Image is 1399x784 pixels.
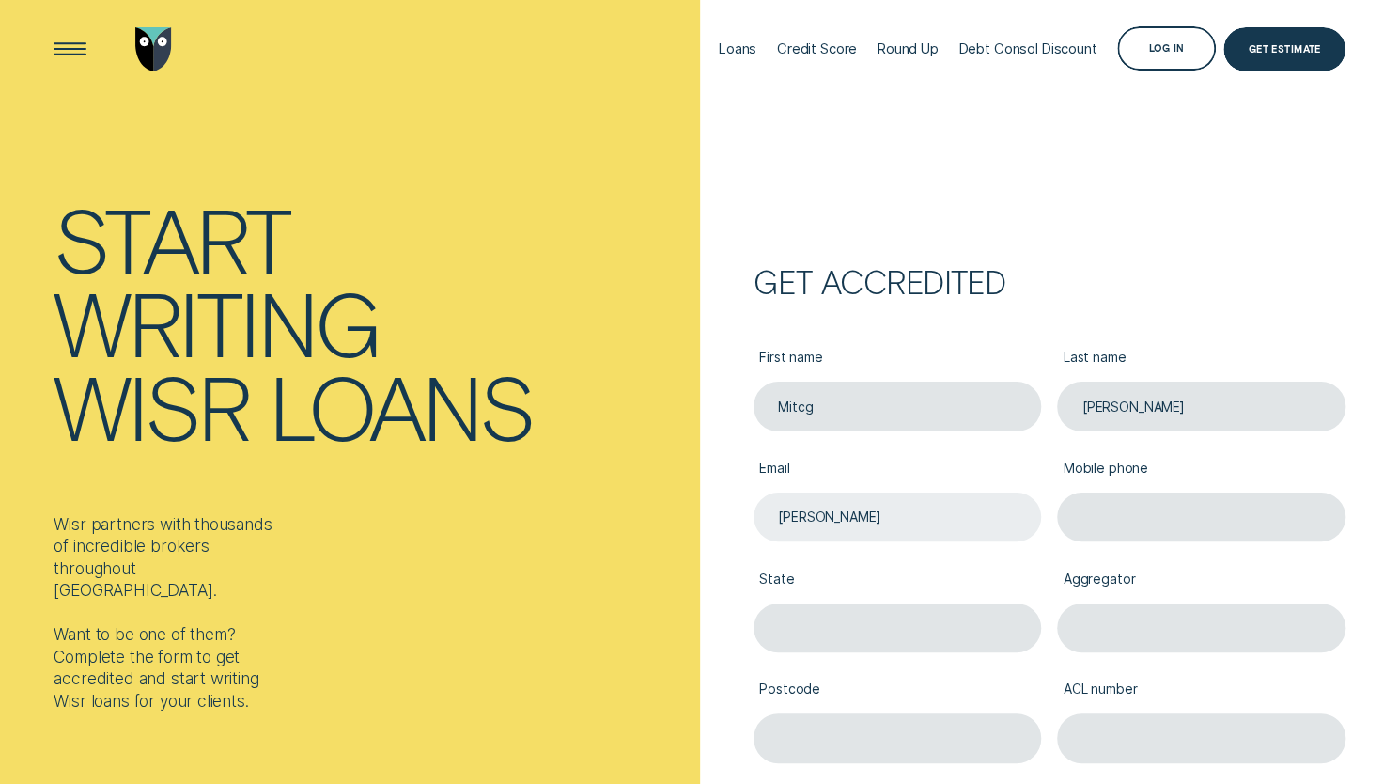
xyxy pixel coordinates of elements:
label: Last name [1057,337,1345,382]
div: Wisr [54,364,248,447]
a: Get Estimate [1223,27,1345,71]
div: Wisr partners with thousands of incredible brokers throughout [GEOGRAPHIC_DATA]. Want to be one o... [54,513,283,713]
label: Mobile phone [1057,447,1345,493]
div: Debt Consol Discount [958,40,1096,57]
img: Wisr [135,27,172,71]
div: Credit Score [777,40,857,57]
div: loans [269,364,532,447]
h1: Start writing Wisr loans [54,196,691,447]
label: Email [754,447,1041,493]
h2: Get accredited [754,270,1345,294]
div: writing [54,280,378,364]
label: Aggregator [1057,558,1345,604]
div: Loans [719,40,756,57]
label: ACL number [1057,668,1345,713]
label: First name [754,337,1041,382]
button: Log in [1117,26,1215,71]
div: Start [54,196,288,280]
label: Postcode [754,668,1041,713]
button: Open Menu [48,27,92,71]
div: Round Up [878,40,939,57]
label: State [754,558,1041,604]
